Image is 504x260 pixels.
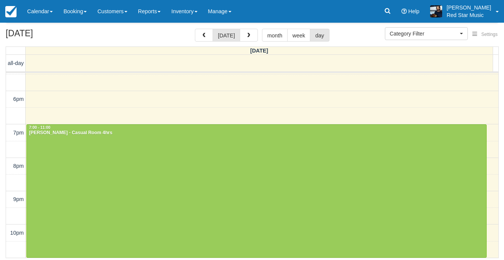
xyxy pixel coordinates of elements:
span: Settings [481,32,498,37]
button: [DATE] [213,29,240,42]
span: all-day [8,60,24,66]
span: Category Filter [390,30,458,37]
span: 6pm [13,96,24,102]
img: checkfront-main-nav-mini-logo.png [5,6,17,17]
span: 8pm [13,163,24,169]
img: A1 [430,5,442,17]
span: 10pm [10,230,24,236]
span: 9pm [13,196,24,202]
button: day [310,29,329,42]
button: month [262,29,288,42]
button: week [287,29,311,42]
span: [DATE] [250,48,268,54]
a: 7:00 - 11:00[PERSON_NAME] - Casual Room 4hrs [26,124,487,258]
span: Help [408,8,420,14]
h2: [DATE] [6,29,101,43]
p: [PERSON_NAME] [447,4,491,11]
span: 7pm [13,130,24,136]
i: Help [401,9,407,14]
div: [PERSON_NAME] - Casual Room 4hrs [29,130,484,136]
p: Red Star Music [447,11,491,19]
span: 7:00 - 11:00 [29,125,51,130]
button: Settings [468,29,502,40]
button: Category Filter [385,27,468,40]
